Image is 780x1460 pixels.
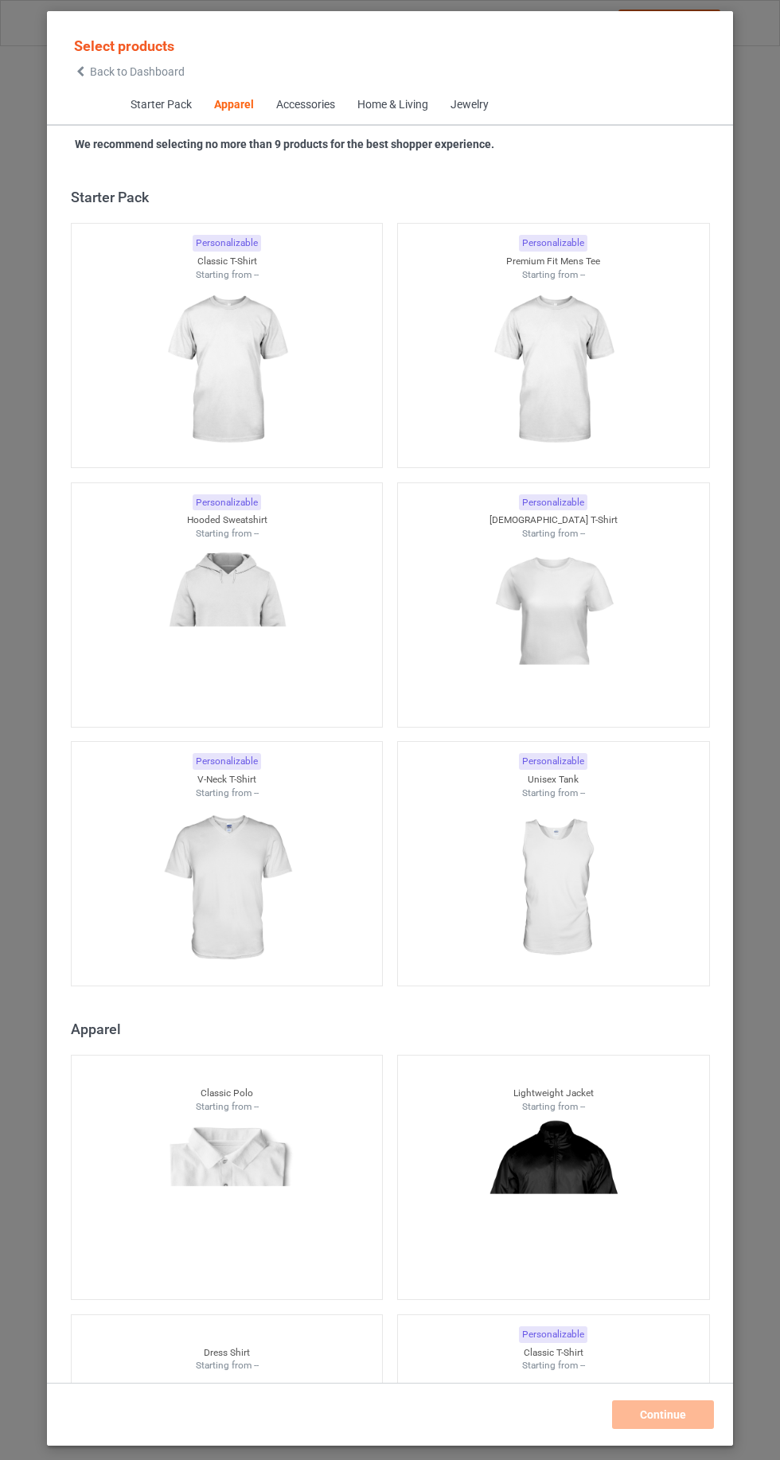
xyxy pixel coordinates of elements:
div: Apparel [71,1020,717,1038]
div: [DEMOGRAPHIC_DATA] T-Shirt [398,513,709,527]
div: Hooded Sweatshirt [72,513,383,527]
div: Classic T-Shirt [72,255,383,268]
img: regular.jpg [482,281,624,459]
div: V-Neck T-Shirt [72,773,383,787]
span: Starter Pack [119,86,202,124]
div: Premium Fit Mens Tee [398,255,709,268]
img: regular.jpg [155,541,298,719]
div: Starting from -- [72,1359,383,1372]
div: Personalizable [519,753,587,770]
div: Personalizable [519,235,587,252]
div: Classic Polo [72,1087,383,1100]
div: Personalizable [193,753,261,770]
div: Starting from -- [398,1100,709,1114]
img: regular.jpg [155,799,298,978]
span: Select products [74,37,174,54]
img: regular.jpg [482,799,624,978]
div: Starting from -- [398,787,709,800]
div: Apparel [213,97,253,113]
div: Personalizable [519,494,587,511]
strong: We recommend selecting no more than 9 products for the best shopper experience. [75,138,494,150]
div: Lightweight Jacket [398,1087,709,1100]
div: Personalizable [193,235,261,252]
img: regular.jpg [155,281,298,459]
span: Back to Dashboard [90,65,185,78]
div: Starting from -- [398,1359,709,1372]
div: Starting from -- [398,268,709,282]
div: Starting from -- [72,1100,383,1114]
img: regular.jpg [482,541,624,719]
img: regular.jpg [155,1113,298,1291]
div: Personalizable [519,1326,587,1343]
div: Jewelry [450,97,488,113]
div: Starter Pack [71,188,717,206]
div: Unisex Tank [398,773,709,787]
div: Home & Living [357,97,427,113]
div: Dress Shirt [72,1346,383,1360]
img: regular.jpg [482,1113,624,1291]
div: Accessories [275,97,334,113]
div: Classic T-Shirt [398,1346,709,1360]
div: Starting from -- [72,527,383,541]
div: Starting from -- [398,527,709,541]
div: Personalizable [193,494,261,511]
div: Starting from -- [72,787,383,800]
div: Starting from -- [72,268,383,282]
